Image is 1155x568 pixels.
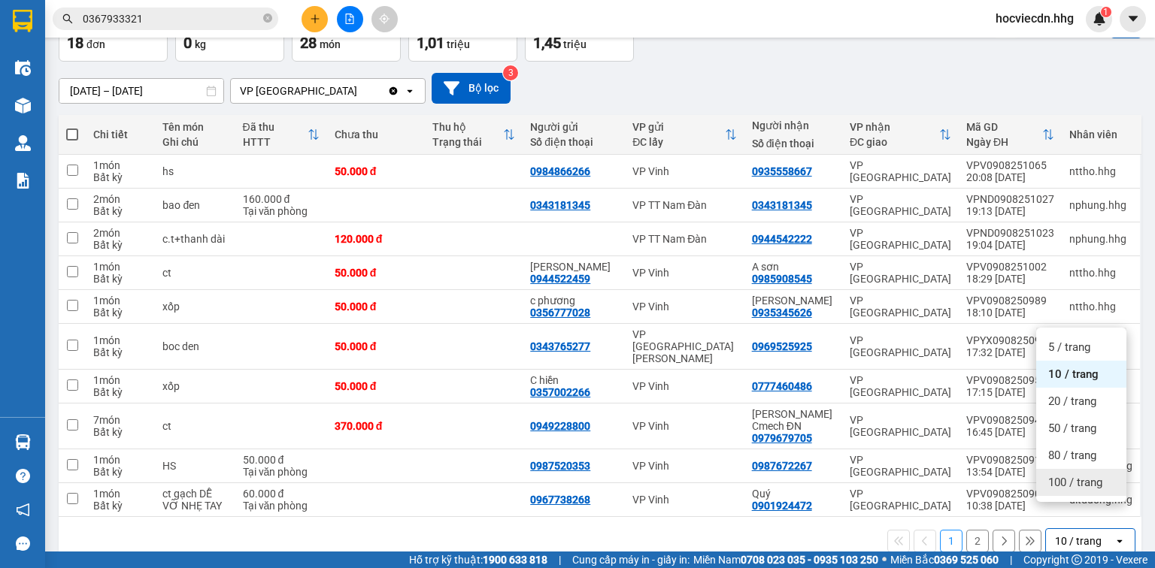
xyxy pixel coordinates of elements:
div: Đã thu [243,121,308,133]
div: VP [GEOGRAPHIC_DATA] [850,261,951,285]
th: Toggle SortBy [425,115,523,155]
div: VP Vinh [632,494,736,506]
div: 20:08 [DATE] [966,171,1054,183]
button: 1 [940,530,962,552]
div: Bất kỳ [93,346,147,358]
div: 120.000 đ [335,233,417,245]
img: warehouse-icon [15,135,31,151]
div: 370.000 đ [335,420,417,432]
div: Người gửi [530,121,617,133]
div: VPV0908251065 [966,159,1054,171]
div: VP nhận [850,121,939,133]
svg: Clear value [387,85,399,97]
div: VPV0908250909 [966,488,1054,500]
div: VP TT Nam Đàn [632,199,736,211]
div: 0987520353 [530,460,590,472]
svg: open [404,85,416,97]
span: kg [195,38,206,50]
div: 0969525925 [752,340,812,352]
span: 50 / trang [1048,421,1096,436]
div: Ngày ĐH [966,136,1042,148]
span: question-circle [16,469,30,483]
div: 1 món [93,454,147,466]
div: 0343181345 [530,199,590,211]
div: VP [GEOGRAPHIC_DATA] [850,227,951,251]
div: 50.000 đ [335,340,417,352]
div: ct gạch DỄ VỠ NHẸ TAY [162,488,227,512]
span: 20 / trang [1048,394,1096,409]
div: 13:54 [DATE] [966,466,1054,478]
span: aim [379,14,390,24]
div: xốp [162,301,227,313]
div: 19:13 [DATE] [966,205,1054,217]
div: 1 món [93,295,147,307]
span: 1 [1103,7,1108,17]
div: A sơn [752,261,835,273]
div: Bất kỳ [93,426,147,438]
span: 1,45 [533,34,561,52]
span: search [62,14,73,24]
div: Bất kỳ [93,466,147,478]
div: nphung.hhg [1069,199,1132,211]
div: 0356777028 [530,307,590,319]
div: 0985908545 [752,273,812,285]
div: nttho.hhg [1069,301,1132,313]
div: VP gửi [632,121,724,133]
div: xốp [162,380,227,392]
sup: 3 [503,65,518,80]
div: Anh Thái [752,295,835,307]
span: file-add [344,14,355,24]
div: C hiền [530,374,617,386]
span: close-circle [263,14,272,23]
div: 7 món [93,414,147,426]
div: VP [GEOGRAPHIC_DATA] [850,414,951,438]
div: Mã GD [966,121,1042,133]
div: VP [GEOGRAPHIC_DATA] [850,193,951,217]
span: 0 [183,34,192,52]
div: Bất kỳ [93,386,147,398]
span: plus [310,14,320,24]
div: 50.000 đ [335,165,417,177]
ul: Menu [1036,328,1126,502]
span: 18 [67,34,83,52]
button: Bộ lọc [432,73,511,104]
strong: 0369 525 060 [934,554,999,566]
div: Số điện thoại [530,136,617,148]
div: ct [162,420,227,432]
div: VP Vinh [632,420,736,432]
span: hocviecdn.hhg [984,9,1086,28]
div: 1 món [93,261,147,273]
div: VP [GEOGRAPHIC_DATA] [850,488,951,512]
div: VP [GEOGRAPHIC_DATA] [850,334,951,358]
div: nttho.hhg [1069,267,1132,279]
div: 50.000 đ [335,380,417,392]
div: 1 món [93,374,147,386]
div: 2 món [93,227,147,239]
div: 0777460486 [752,380,812,392]
div: VP [GEOGRAPHIC_DATA] [850,159,951,183]
div: Ghi chú [162,136,227,148]
div: ct [162,267,227,279]
div: ĐC lấy [632,136,724,148]
strong: 0708 023 035 - 0935 103 250 [741,554,878,566]
div: 1 món [93,159,147,171]
div: 18:29 [DATE] [966,273,1054,285]
div: 50.000 đ [335,301,417,313]
div: VPV0908250918 [966,454,1054,466]
span: triệu [447,38,470,50]
span: Hỗ trợ kỹ thuật: [409,551,547,568]
div: 0944542222 [752,233,812,245]
div: 17:32 [DATE] [966,346,1054,358]
div: 19:04 [DATE] [966,239,1054,251]
span: 100 / trang [1048,475,1102,490]
div: 10:38 [DATE] [966,500,1054,512]
span: đơn [86,38,105,50]
div: 0979679705 [752,432,812,444]
strong: 1900 633 818 [483,554,547,566]
div: 1 món [93,334,147,346]
div: Anh Thành [530,261,617,273]
div: 16:45 [DATE] [966,426,1054,438]
button: caret-down [1120,6,1146,32]
th: Toggle SortBy [959,115,1062,155]
span: Miền Bắc [890,551,999,568]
